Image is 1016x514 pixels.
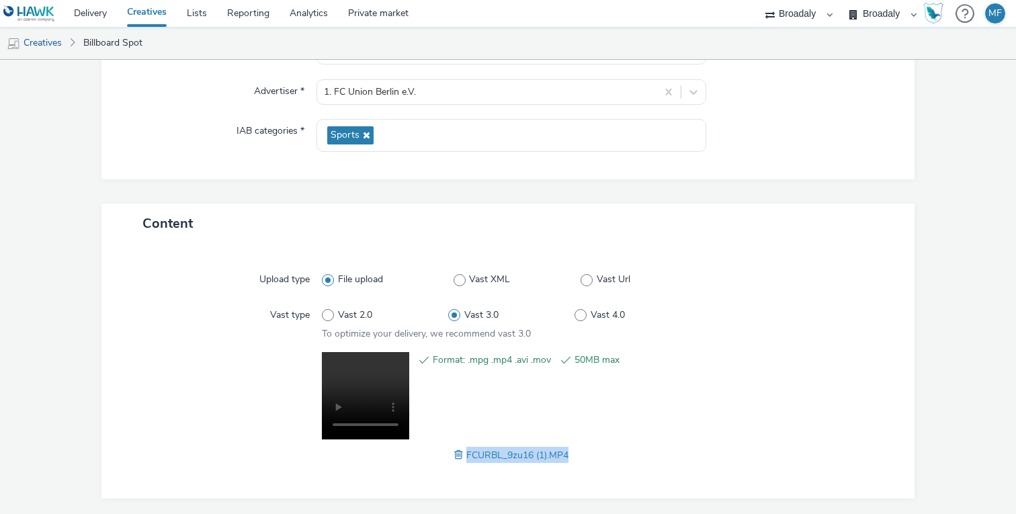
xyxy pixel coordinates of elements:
[988,3,1002,24] div: MF
[7,37,20,50] img: mobile
[265,303,315,322] label: Vast type
[597,273,630,286] span: Vast Url
[466,449,568,462] span: FCURBL_9zu16 (1).MP4
[77,27,149,59] a: Billboard Spot
[249,79,310,98] label: Advertiser *
[338,273,383,286] span: File upload
[464,308,499,322] span: Vast 3.0
[923,3,943,24] img: Hawk Academy
[3,5,55,22] img: undefined Logo
[338,308,372,322] span: Vast 2.0
[469,273,510,286] span: Vast XML
[575,352,693,368] span: 50MB max
[231,119,310,138] label: IAB categories *
[322,327,531,340] span: To optimize your delivery, we recommend vast 3.0
[331,130,359,141] span: Sports
[254,267,315,286] label: Upload type
[433,352,551,368] span: Format: .mpg .mp4 .avi .mov
[591,308,625,322] span: Vast 4.0
[923,3,949,24] a: Hawk Academy
[142,214,193,232] span: Content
